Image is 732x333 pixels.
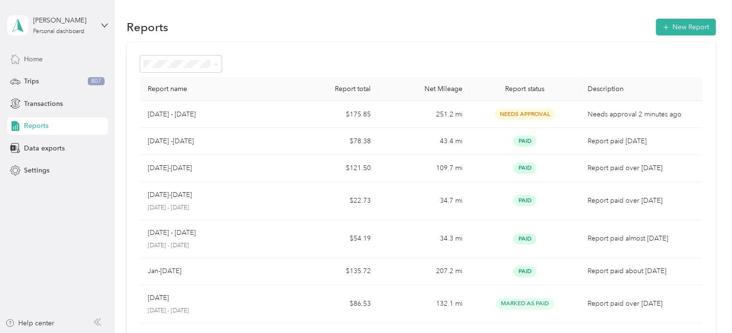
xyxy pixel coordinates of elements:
[148,266,181,276] p: Jan-[DATE]
[678,279,732,333] iframe: Everlance-gr Chat Button Frame
[496,298,554,309] span: Marked As Paid
[140,77,287,101] th: Report name
[588,233,695,244] p: Report paid almost [DATE]
[378,128,470,155] td: 43.4 mi
[286,128,378,155] td: $78.38
[286,258,378,285] td: $135.72
[148,293,169,303] p: [DATE]
[588,195,695,206] p: Report paid over [DATE]
[477,85,572,93] div: Report status
[24,99,63,109] span: Transactions
[148,307,279,315] p: [DATE] - [DATE]
[148,241,279,250] p: [DATE] - [DATE]
[88,77,105,86] span: 807
[495,109,555,120] span: Needs Approval
[588,163,695,173] p: Report paid over [DATE]
[286,285,378,323] td: $86.53
[286,77,378,101] th: Report total
[148,109,196,120] p: [DATE] - [DATE]
[24,165,49,175] span: Settings
[513,136,536,147] span: Paid
[378,182,470,220] td: 34.7 mi
[24,121,48,131] span: Reports
[378,285,470,323] td: 132.1 mi
[378,258,470,285] td: 207.2 mi
[378,101,470,128] td: 251.2 mi
[378,77,470,101] th: Net Mileage
[5,318,54,328] button: Help center
[580,77,702,101] th: Description
[513,266,536,277] span: Paid
[33,15,93,25] div: [PERSON_NAME]
[24,143,65,153] span: Data exports
[33,29,84,34] div: Personal dashboard
[148,163,192,173] p: [DATE]-[DATE]
[286,155,378,182] td: $121.50
[588,299,695,309] p: Report paid over [DATE]
[24,54,43,64] span: Home
[148,204,279,212] p: [DATE] - [DATE]
[286,101,378,128] td: $175.85
[588,266,695,276] p: Report paid about [DATE]
[588,109,695,120] p: Needs approval 2 minutes ago
[286,220,378,258] td: $54.19
[513,195,536,206] span: Paid
[148,190,192,200] p: [DATE]-[DATE]
[148,228,196,238] p: [DATE] - [DATE]
[513,233,536,244] span: Paid
[378,155,470,182] td: 109.7 mi
[656,19,716,35] button: New Report
[588,136,695,147] p: Report paid [DATE]
[127,22,168,32] h1: Reports
[513,162,536,173] span: Paid
[148,136,194,147] p: [DATE] -[DATE]
[378,220,470,258] td: 34.3 mi
[286,182,378,220] td: $22.73
[24,76,39,86] span: Trips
